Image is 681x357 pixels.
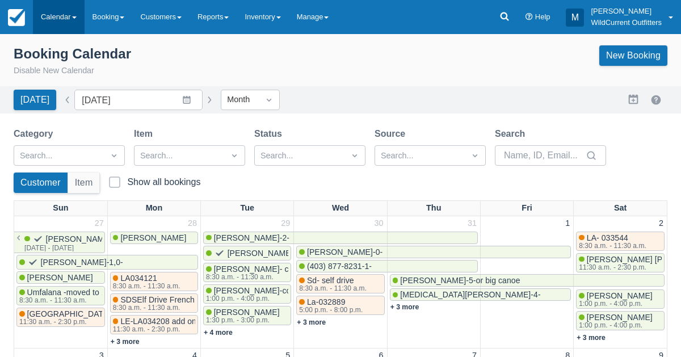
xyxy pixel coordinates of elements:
span: LA034121 [120,274,157,283]
span: SDSElf Drive French [120,295,194,304]
div: 1:00 p.m. - 4:00 p.m. [579,322,650,329]
a: Umfalana -moved to 1pm 28th8:30 a.m. - 11:30 a.m. [16,286,105,305]
div: 8:30 a.m. - 11:30 a.m. [299,285,367,292]
div: 11:30 a.m. - 2:30 p.m. [113,326,233,333]
a: [PERSON_NAME] [110,232,198,244]
span: LE-LA034208 add on LA034346 [120,317,235,326]
p: WildCurrent Outfitters [591,17,662,28]
button: Item [68,173,100,193]
span: Sd- self drive [307,276,354,285]
a: [PERSON_NAME]-4- [203,246,291,261]
a: + 4 more [204,329,233,337]
div: 8:30 a.m. - 11:30 a.m. [19,297,133,304]
span: [PERSON_NAME]-5-or big canoe [400,276,520,285]
a: [PERSON_NAME] [16,271,105,284]
a: [PERSON_NAME]1:30 p.m. - 3:00 p.m. [203,306,291,325]
a: Tue [238,201,257,216]
span: Dropdown icon [108,150,120,161]
a: [PERSON_NAME]-5-or big canoe [390,274,665,287]
span: [PERSON_NAME]-1,0- [41,258,123,267]
span: Help [535,12,550,21]
div: 8:30 a.m. - 11:30 a.m. [113,304,192,311]
div: 8:30 a.m. - 11:30 a.m. [206,274,317,280]
a: [PERSON_NAME]1:00 p.m. - 4:00 p.m. [576,311,665,330]
span: [PERSON_NAME] [587,291,653,300]
label: Item [134,127,157,141]
div: [DATE] - [DATE] [24,245,119,251]
span: [PERSON_NAME] [214,308,280,317]
i: Help [526,14,533,21]
a: 30 [372,217,386,230]
span: [PERSON_NAME] [27,273,93,282]
a: [MEDICAL_DATA][PERSON_NAME]-4- [390,288,571,301]
p: [PERSON_NAME] [591,6,662,17]
span: [MEDICAL_DATA][PERSON_NAME]-4- [400,290,540,299]
button: Disable New Calendar [14,65,94,77]
a: Sat [612,201,629,216]
label: Category [14,127,57,141]
span: [PERSON_NAME]-4- [228,249,303,258]
a: [PERSON_NAME]-1,0- [16,255,198,270]
a: Mon [144,201,165,216]
label: Search [495,127,529,141]
a: 2 [657,217,666,230]
a: + 3 more [577,334,606,342]
a: Sd- self drive8:30 a.m. - 11:30 a.m. [296,274,384,293]
span: Dropdown icon [349,150,360,161]
a: [PERSON_NAME]1:00 p.m. - 4:00 p.m. [576,289,665,309]
span: LA- 033544 [587,233,628,242]
div: M [566,9,584,27]
span: Dropdown icon [229,150,240,161]
span: Dropdown icon [469,150,481,161]
a: [GEOGRAPHIC_DATA]11:30 a.m. - 2:30 p.m. [16,308,105,327]
a: 27 [93,217,106,230]
a: (403) 877-8231-1- [296,260,478,272]
div: 1:00 p.m. - 4:00 p.m. [579,300,650,307]
div: 8:30 a.m. - 11:30 a.m. [113,283,180,289]
span: Umfalana -moved to 1pm 28th [27,288,135,297]
button: [DATE] [14,90,56,110]
div: Show all bookings [127,177,200,188]
a: Fri [519,201,534,216]
a: La-0328895:00 p.m. - 8:00 p.m. [296,296,384,315]
div: 5:00 p.m. - 8:00 p.m. [299,306,363,313]
img: checkfront-main-nav-mini-logo.png [8,9,25,26]
span: La-032889 [307,297,346,306]
a: [PERSON_NAME]-2-[DATE] - [DATE] [14,232,105,253]
span: [PERSON_NAME]-confirmed [214,286,318,295]
span: [PERSON_NAME] [587,313,653,322]
span: (403) 877-8231-1- [307,262,372,271]
a: [PERSON_NAME]-2- [203,232,478,244]
a: SDSElf Drive French8:30 a.m. - 11:30 a.m. [110,293,198,313]
a: + 3 more [111,338,140,346]
input: Date [74,90,203,110]
span: [PERSON_NAME]-2- [214,233,289,242]
button: Customer [14,173,68,193]
div: 1:00 p.m. - 4:00 p.m. [206,295,315,302]
a: Thu [424,201,443,216]
div: 8:30 a.m. - 11:30 a.m. [579,242,646,249]
span: [PERSON_NAME] [120,233,186,242]
a: + 3 more [297,318,326,326]
a: Wed [330,201,351,216]
a: 31 [465,217,479,230]
a: [PERSON_NAME] [PERSON_NAME][EMAIL_ADDRESS][DOMAIN_NAME]11:30 a.m. - 2:30 p.m. [576,253,665,272]
a: + 3 more [390,303,419,311]
a: 28 [186,217,199,230]
a: 1 [563,217,572,230]
div: Month [227,94,253,106]
a: LE-LA034208 add on LA03434611:30 a.m. - 2:30 p.m. [110,315,198,334]
span: [PERSON_NAME]-2- [46,234,121,243]
label: Status [254,127,287,141]
a: [PERSON_NAME]-confirmed1:00 p.m. - 4:00 p.m. [203,284,291,304]
label: Source [375,127,410,141]
span: [GEOGRAPHIC_DATA] [27,309,111,318]
span: [PERSON_NAME]-0- [307,247,382,257]
input: Name, ID, Email... [504,145,583,166]
a: LA- 0335448:30 a.m. - 11:30 a.m. [576,232,665,251]
a: 29 [279,217,292,230]
div: 11:30 a.m. - 2:30 p.m. [19,318,108,325]
a: New Booking [599,45,667,66]
div: Booking Calendar [14,45,131,62]
a: Sun [51,201,70,216]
